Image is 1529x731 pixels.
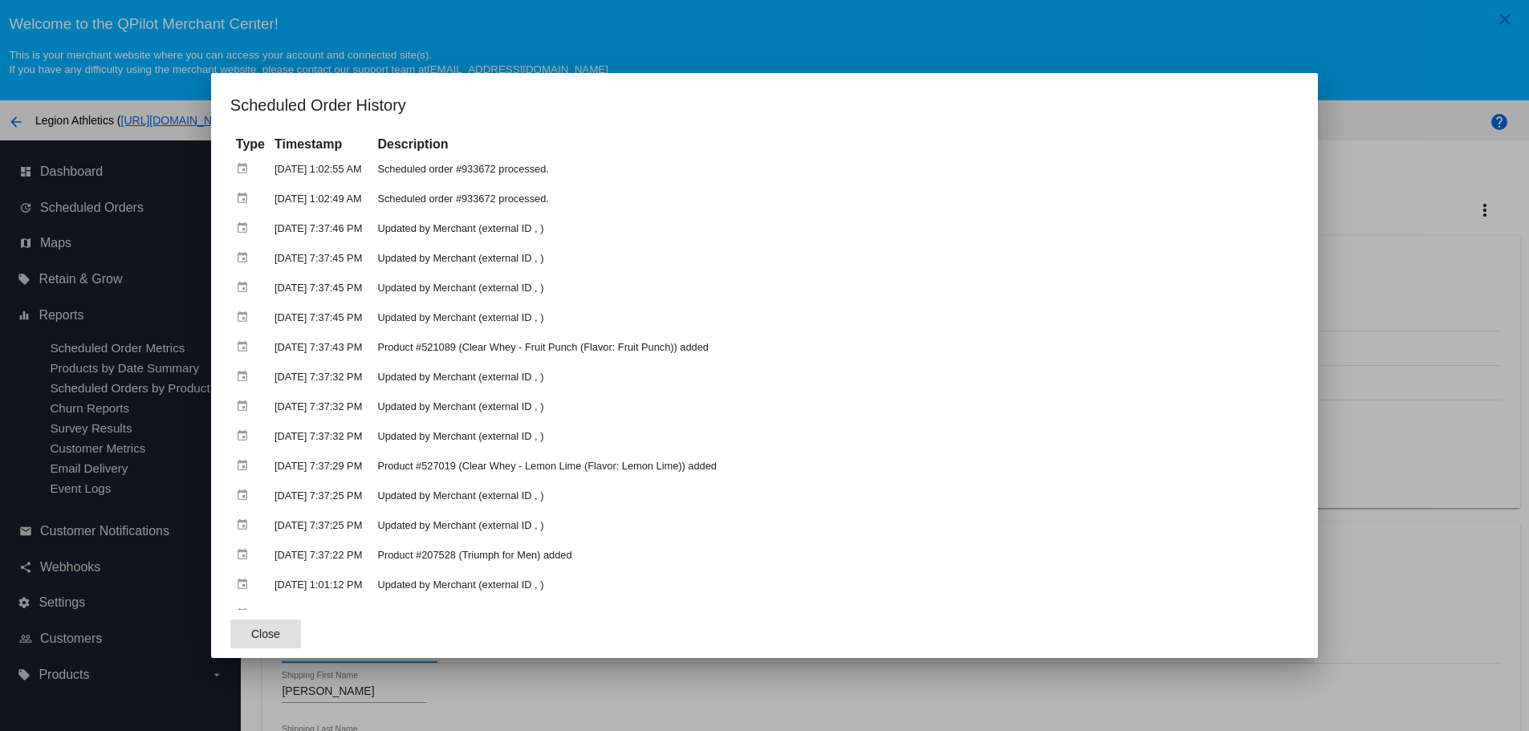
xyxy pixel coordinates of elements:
[270,541,372,569] td: [DATE] 7:37:22 PM
[270,274,372,302] td: [DATE] 7:37:45 PM
[373,541,1297,569] td: Product #207528 (Triumph for Men) added
[373,214,1297,242] td: Updated by Merchant (external ID , )
[236,424,255,449] mat-icon: event
[236,483,255,508] mat-icon: event
[373,136,1297,153] th: Description
[230,92,1299,118] h1: Scheduled Order History
[236,542,255,567] mat-icon: event
[373,155,1297,183] td: Scheduled order #933672 processed.
[373,363,1297,391] td: Updated by Merchant (external ID , )
[270,363,372,391] td: [DATE] 7:37:32 PM
[373,274,1297,302] td: Updated by Merchant (external ID , )
[236,186,255,211] mat-icon: event
[270,155,372,183] td: [DATE] 1:02:55 AM
[373,185,1297,213] td: Scheduled order #933672 processed.
[270,333,372,361] td: [DATE] 7:37:43 PM
[270,392,372,420] td: [DATE] 7:37:32 PM
[373,511,1297,539] td: Updated by Merchant (external ID , )
[230,619,301,648] button: Close dialog
[236,394,255,419] mat-icon: event
[236,246,255,270] mat-icon: event
[373,571,1297,599] td: Updated by Merchant (external ID , )
[236,453,255,478] mat-icon: event
[236,275,255,300] mat-icon: event
[270,422,372,450] td: [DATE] 7:37:32 PM
[270,214,372,242] td: [DATE] 7:37:46 PM
[236,572,255,597] mat-icon: event
[236,513,255,538] mat-icon: event
[270,185,372,213] td: [DATE] 1:02:49 AM
[251,627,280,640] span: Close
[373,481,1297,510] td: Updated by Merchant (external ID , )
[236,602,255,627] mat-icon: event
[270,136,372,153] th: Timestamp
[236,305,255,330] mat-icon: event
[373,452,1297,480] td: Product #527019 (Clear Whey - Lemon Lime (Flavor: Lemon Lime)) added
[373,392,1297,420] td: Updated by Merchant (external ID , )
[270,481,372,510] td: [DATE] 7:37:25 PM
[270,452,372,480] td: [DATE] 7:37:29 PM
[270,303,372,331] td: [DATE] 7:37:45 PM
[270,571,372,599] td: [DATE] 1:01:12 PM
[270,600,372,628] td: [DATE] 1:02:45 AM
[373,244,1297,272] td: Updated by Merchant (external ID , )
[373,600,1297,628] td: Scheduled order #933672 processed.
[270,244,372,272] td: [DATE] 7:37:45 PM
[236,156,255,181] mat-icon: event
[373,333,1297,361] td: Product #521089 (Clear Whey - Fruit Punch (Flavor: Fruit Punch)) added
[373,303,1297,331] td: Updated by Merchant (external ID , )
[373,422,1297,450] td: Updated by Merchant (external ID , )
[236,364,255,389] mat-icon: event
[236,216,255,241] mat-icon: event
[232,136,269,153] th: Type
[270,511,372,539] td: [DATE] 7:37:25 PM
[236,335,255,359] mat-icon: event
